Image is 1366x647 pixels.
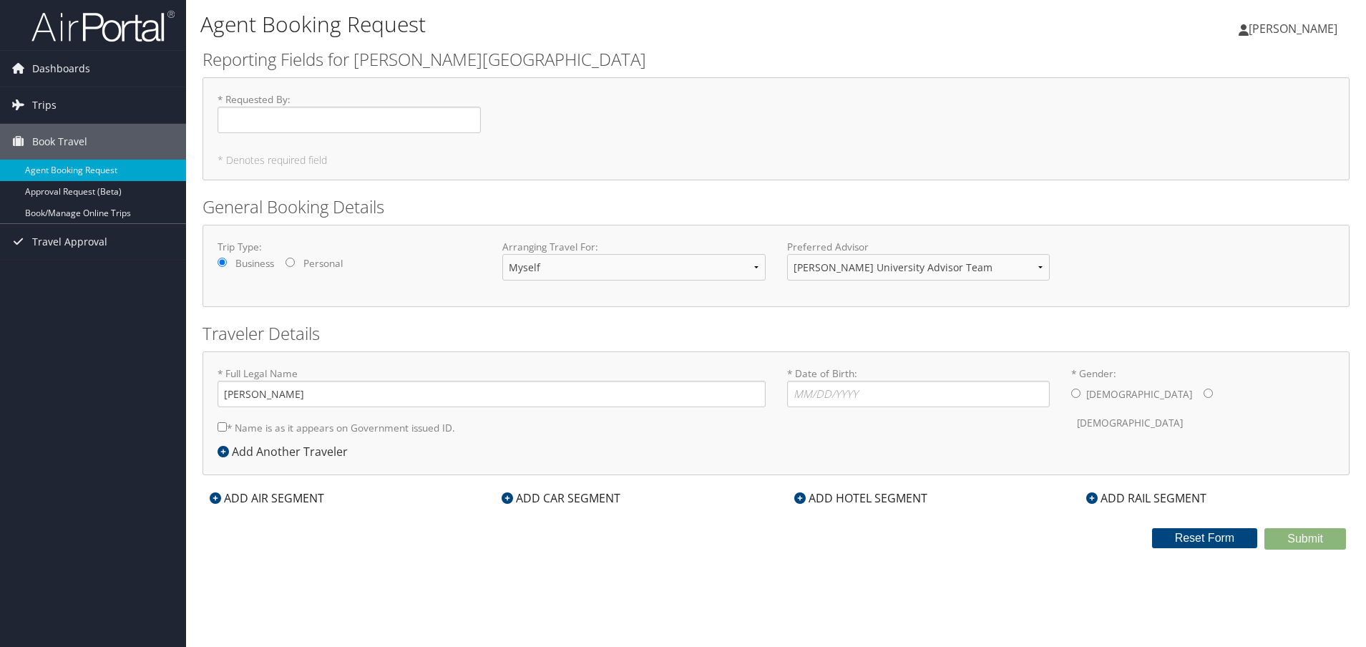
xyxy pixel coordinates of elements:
[1239,7,1352,50] a: [PERSON_NAME]
[235,256,274,271] label: Business
[203,321,1350,346] h2: Traveler Details
[787,490,935,507] div: ADD HOTEL SEGMENT
[1249,21,1337,37] span: [PERSON_NAME]
[218,414,455,441] label: * Name is as it appears on Government issued ID.
[1204,389,1213,398] input: * Gender:[DEMOGRAPHIC_DATA][DEMOGRAPHIC_DATA]
[494,490,628,507] div: ADD CAR SEGMENT
[502,240,766,254] label: Arranging Travel For:
[218,240,481,254] label: Trip Type:
[203,490,331,507] div: ADD AIR SEGMENT
[1079,490,1214,507] div: ADD RAIL SEGMENT
[218,92,481,133] label: * Requested By :
[787,381,1050,407] input: * Date of Birth:
[787,366,1050,407] label: * Date of Birth:
[203,47,1350,72] h2: Reporting Fields for [PERSON_NAME][GEOGRAPHIC_DATA]
[1071,389,1080,398] input: * Gender:[DEMOGRAPHIC_DATA][DEMOGRAPHIC_DATA]
[303,256,343,271] label: Personal
[32,51,90,87] span: Dashboards
[32,87,57,123] span: Trips
[787,240,1050,254] label: Preferred Advisor
[1264,528,1346,550] button: Submit
[218,381,766,407] input: * Full Legal Name
[1086,381,1192,408] label: [DEMOGRAPHIC_DATA]
[1152,528,1258,548] button: Reset Form
[200,9,968,39] h1: Agent Booking Request
[218,155,1335,165] h5: * Denotes required field
[218,443,355,460] div: Add Another Traveler
[31,9,175,43] img: airportal-logo.png
[218,366,766,407] label: * Full Legal Name
[32,224,107,260] span: Travel Approval
[218,422,227,432] input: * Name is as it appears on Government issued ID.
[1077,409,1183,437] label: [DEMOGRAPHIC_DATA]
[218,107,481,133] input: * Requested By:
[1071,366,1335,437] label: * Gender:
[32,124,87,160] span: Book Travel
[203,195,1350,219] h2: General Booking Details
